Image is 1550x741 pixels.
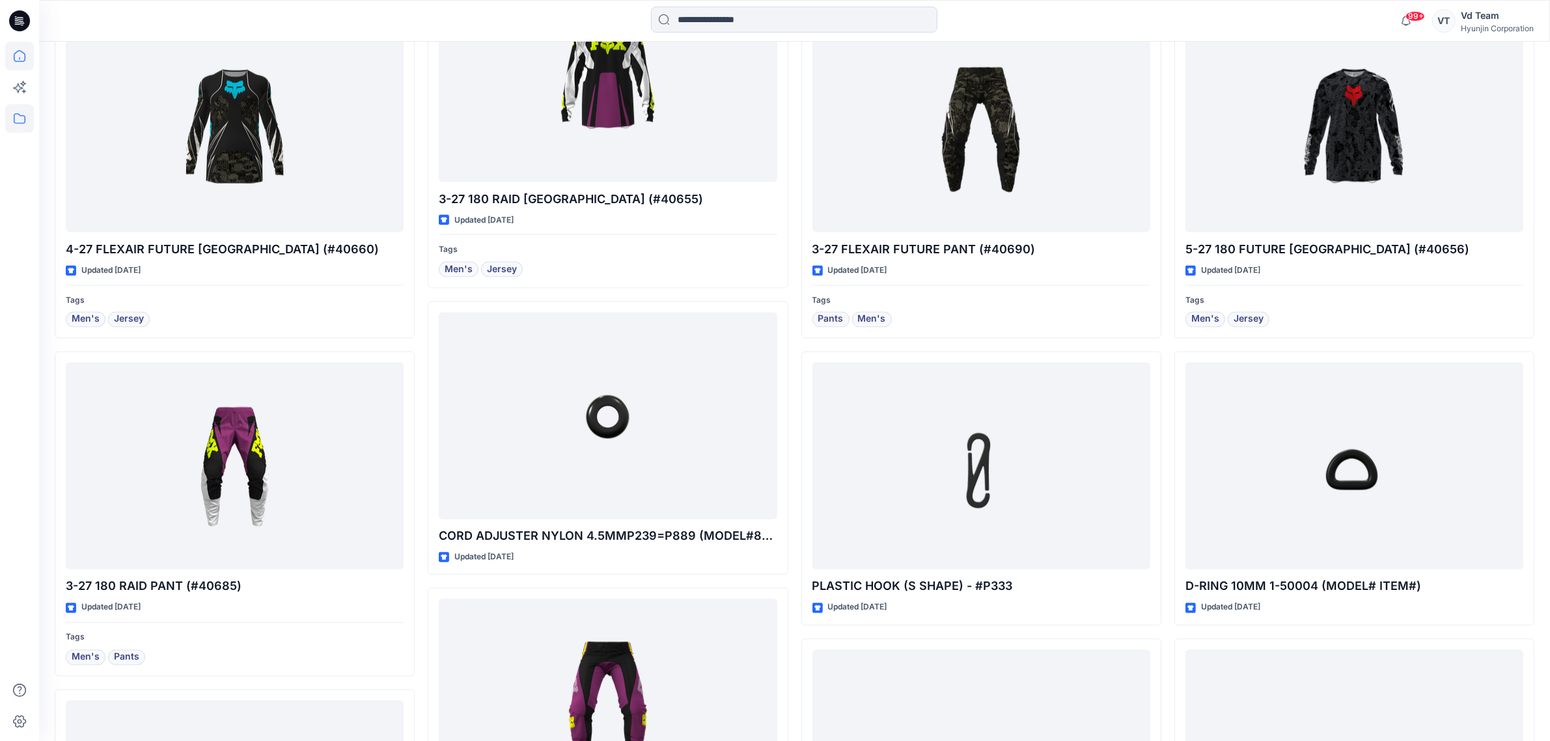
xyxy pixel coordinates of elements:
[439,527,777,546] p: CORD ADJUSTER NYLON 4.5MMP239=P889 (MODEL#8298843)
[66,631,404,645] p: Tags
[812,25,1150,232] a: 3-27 FLEXAIR FUTURE PANT (#40690)
[1185,578,1523,596] p: D-RING 10MM 1-50004 (MODEL# ITEM#)
[1185,240,1523,259] p: 5-27 180 FUTURE [GEOGRAPHIC_DATA] (#40656)
[72,312,100,328] span: Men's
[1185,294,1523,307] p: Tags
[439,243,777,257] p: Tags
[828,264,887,277] p: Updated [DATE]
[858,312,886,328] span: Men's
[1234,312,1264,328] span: Jersey
[66,294,404,307] p: Tags
[812,240,1150,259] p: 3-27 FLEXAIR FUTURE PANT (#40690)
[439,190,777,208] p: 3-27 180 RAID [GEOGRAPHIC_DATA] (#40655)
[66,240,404,259] p: 4-27 FLEXAIR FUTURE [GEOGRAPHIC_DATA] (#40660)
[66,363,404,570] a: 3-27 180 RAID PANT (#40685)
[1201,264,1260,277] p: Updated [DATE]
[1201,601,1260,615] p: Updated [DATE]
[812,363,1150,570] a: PLASTIC HOOK (S SHAPE) - #P333
[1191,312,1219,328] span: Men's
[81,601,141,615] p: Updated [DATE]
[114,650,139,665] span: Pants
[454,214,514,227] p: Updated [DATE]
[114,312,144,328] span: Jersey
[1185,363,1523,570] a: D-RING 10MM 1-50004 (MODEL# ITEM#)
[1185,25,1523,232] a: 5-27 180 FUTURE JERSEY (#40656)
[1461,23,1534,33] div: Hyunjin Corporation
[828,601,887,615] p: Updated [DATE]
[445,262,473,277] span: Men's
[1405,11,1425,21] span: 99+
[72,650,100,665] span: Men's
[66,578,404,596] p: 3-27 180 RAID PANT (#40685)
[812,294,1150,307] p: Tags
[454,551,514,565] p: Updated [DATE]
[66,25,404,232] a: 4-27 FLEXAIR FUTURE JERSEY (#40660)
[818,312,844,328] span: Pants
[812,578,1150,596] p: PLASTIC HOOK (S SHAPE) - #P333
[81,264,141,277] p: Updated [DATE]
[487,262,517,277] span: Jersey
[439,313,777,520] a: CORD ADJUSTER NYLON 4.5MMP239=P889 (MODEL#8298843)
[1461,8,1534,23] div: Vd Team
[1432,9,1456,33] div: VT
